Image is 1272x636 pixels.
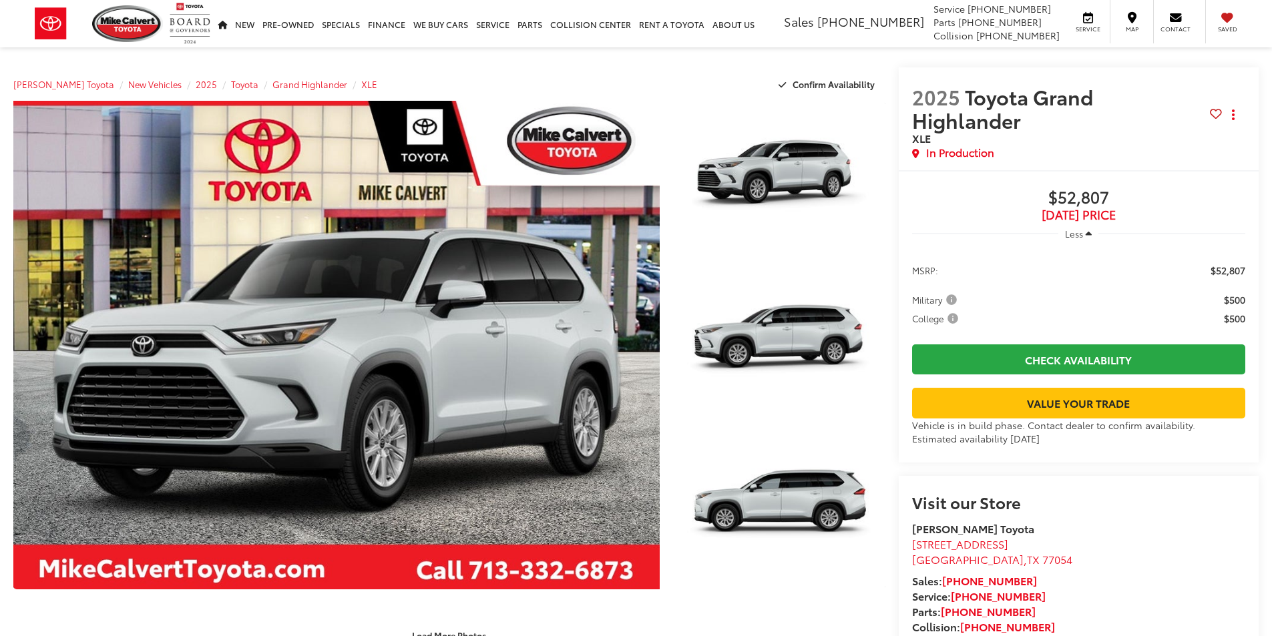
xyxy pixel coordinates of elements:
[912,293,960,306] span: Military
[1224,293,1245,306] span: $500
[128,78,182,90] a: New Vehicles
[771,73,885,96] button: Confirm Availability
[912,264,938,277] span: MSRP:
[968,2,1051,15] span: [PHONE_NUMBER]
[13,78,114,90] a: [PERSON_NAME] Toyota
[1224,312,1245,325] span: $500
[941,603,1036,619] a: [PHONE_NUMBER]
[784,13,814,30] span: Sales
[912,82,960,111] span: 2025
[912,208,1245,222] span: [DATE] PRICE
[912,388,1245,418] a: Value Your Trade
[912,312,963,325] button: College
[13,101,660,589] a: Expand Photo 0
[951,588,1046,603] a: [PHONE_NUMBER]
[912,521,1034,536] strong: [PERSON_NAME] Toyota
[1027,551,1040,567] span: TX
[958,15,1042,29] span: [PHONE_NUMBER]
[912,536,1008,551] span: [STREET_ADDRESS]
[793,78,875,90] span: Confirm Availability
[672,99,887,260] img: 2025 Toyota Grand Highlander XLE
[1042,551,1072,567] span: 77054
[960,619,1055,634] a: [PHONE_NUMBER]
[912,573,1037,588] strong: Sales:
[976,29,1060,42] span: [PHONE_NUMBER]
[942,573,1037,588] a: [PHONE_NUMBER]
[7,98,666,592] img: 2025 Toyota Grand Highlander XLE
[1117,25,1146,33] span: Map
[674,101,885,259] a: Expand Photo 1
[912,536,1072,567] a: [STREET_ADDRESS] [GEOGRAPHIC_DATA],TX 77054
[1065,228,1083,240] span: Less
[1213,25,1242,33] span: Saved
[1232,109,1235,120] span: dropdown dots
[912,619,1055,634] strong: Collision:
[912,418,1245,445] div: Vehicle is in build phase. Contact dealer to confirm availability. Estimated availability [DATE]
[92,5,163,42] img: Mike Calvert Toyota
[272,78,347,90] a: Grand Highlander
[912,603,1036,619] strong: Parts:
[361,78,377,90] a: XLE
[1073,25,1103,33] span: Service
[1160,25,1191,33] span: Contact
[933,2,965,15] span: Service
[912,493,1245,511] h2: Visit our Store
[912,130,931,145] span: XLE
[912,82,1093,134] span: Toyota Grand Highlander
[1222,103,1245,127] button: Actions
[933,15,956,29] span: Parts
[912,551,1024,567] span: [GEOGRAPHIC_DATA]
[912,312,961,325] span: College
[912,588,1046,603] strong: Service:
[672,264,887,426] img: 2025 Toyota Grand Highlander XLE
[1058,222,1098,246] button: Less
[231,78,258,90] a: Toyota
[674,432,885,590] a: Expand Photo 3
[926,145,994,160] span: In Production
[817,13,924,30] span: [PHONE_NUMBER]
[196,78,217,90] a: 2025
[912,293,962,306] button: Military
[912,344,1245,374] a: Check Availability
[933,29,974,42] span: Collision
[912,551,1072,567] span: ,
[1211,264,1245,277] span: $52,807
[672,430,887,591] img: 2025 Toyota Grand Highlander XLE
[674,266,885,424] a: Expand Photo 2
[912,188,1245,208] span: $52,807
